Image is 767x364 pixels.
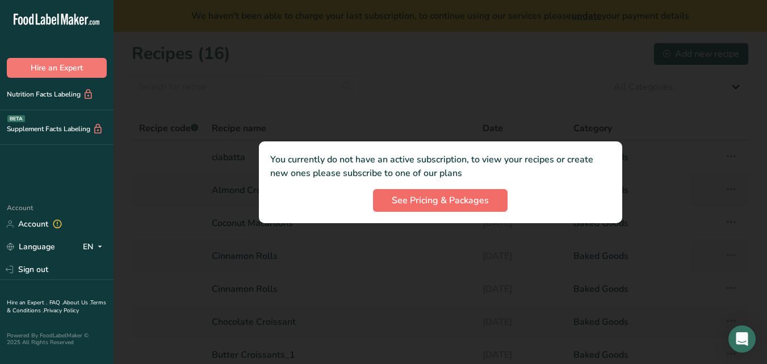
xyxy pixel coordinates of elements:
[373,189,508,212] button: See Pricing & Packages
[83,240,107,254] div: EN
[63,299,90,307] a: About Us .
[44,307,79,315] a: Privacy Policy
[7,299,106,315] a: Terms & Conditions .
[49,299,63,307] a: FAQ .
[270,153,611,180] p: You currently do not have an active subscription, to view your recipes or create new ones please ...
[7,299,47,307] a: Hire an Expert .
[392,194,489,207] span: See Pricing & Packages
[7,58,107,78] button: Hire an Expert
[7,237,55,257] a: Language
[7,332,107,346] div: Powered By FoodLabelMaker © 2025 All Rights Reserved
[728,325,756,353] div: Open Intercom Messenger
[7,115,25,122] div: BETA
